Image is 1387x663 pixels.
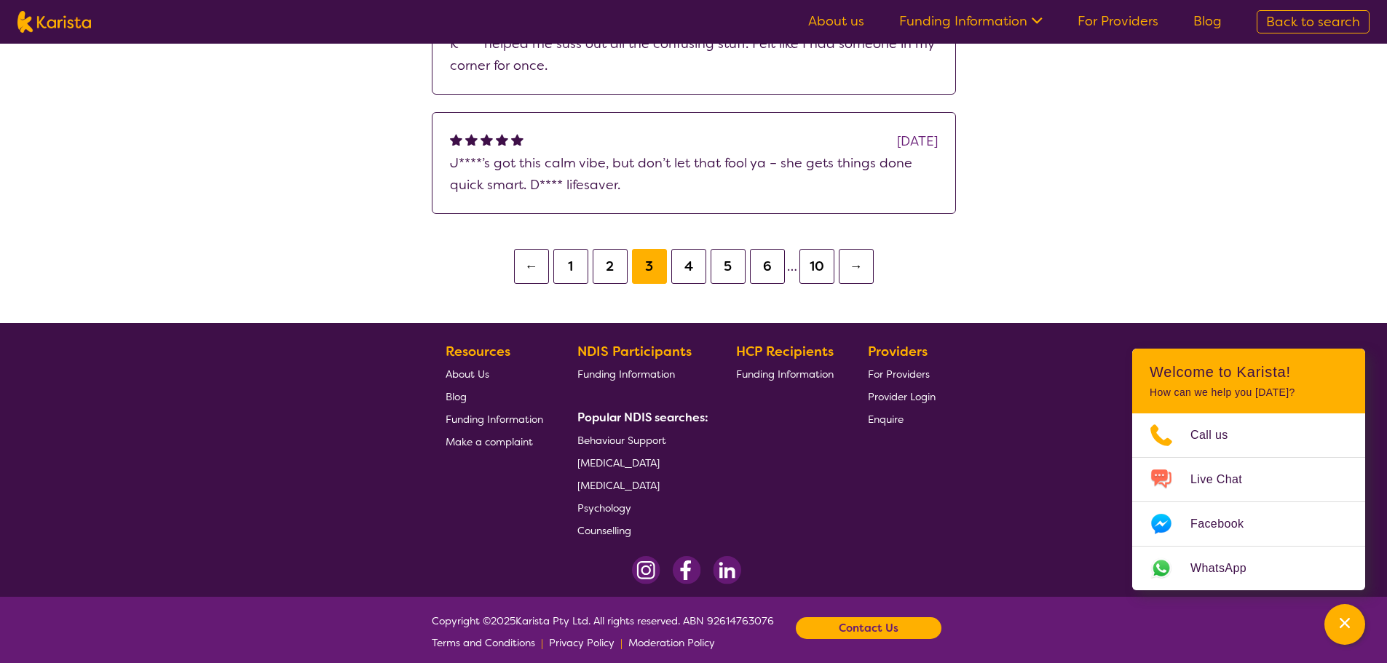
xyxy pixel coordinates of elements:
span: [MEDICAL_DATA] [577,479,660,492]
img: fullstar [465,133,478,146]
div: [DATE] [897,130,938,152]
a: Privacy Policy [549,632,615,654]
a: Funding Information [446,408,543,430]
button: 5 [711,249,746,284]
ul: Choose channel [1132,413,1365,590]
a: Funding Information [577,362,703,385]
img: fullstar [511,133,523,146]
span: Behaviour Support [577,434,666,447]
span: Funding Information [446,413,543,426]
a: For Providers [868,362,936,385]
a: For Providers [1078,12,1158,30]
p: J****’s got this calm vibe, but don’t let that fool ya – she gets things done quick smart. D**** ... [450,152,938,196]
b: Resources [446,343,510,360]
span: Back to search [1266,13,1360,31]
a: About Us [446,362,543,385]
img: Instagram [632,556,660,584]
a: Blog [1193,12,1222,30]
p: How can we help you [DATE]? [1150,386,1348,399]
button: Channel Menu [1324,604,1365,645]
span: Funding Information [736,368,834,381]
span: Call us [1190,424,1246,446]
a: Terms and Conditions [432,632,535,654]
img: fullstar [481,133,493,146]
a: Enquire [868,408,936,430]
p: | [541,632,543,654]
a: Web link opens in a new tab. [1132,547,1365,590]
a: About us [808,12,864,30]
span: Psychology [577,501,631,515]
button: ← [514,249,549,284]
a: Funding Information [899,12,1043,30]
button: 10 [799,249,834,284]
b: Providers [868,343,928,360]
img: fullstar [496,133,508,146]
a: Make a complaint [446,430,543,453]
span: Moderation Policy [628,636,715,649]
span: Facebook [1190,513,1261,535]
span: Make a complaint [446,435,533,448]
span: Provider Login [868,390,936,403]
span: Copyright © 2025 Karista Pty Ltd. All rights reserved. ABN 92614763076 [432,610,774,654]
img: Facebook [672,556,701,584]
a: [MEDICAL_DATA] [577,474,703,496]
a: Moderation Policy [628,632,715,654]
button: 4 [671,249,706,284]
b: Contact Us [839,617,898,639]
p: K**** helped me suss out all the confusing stuff. Felt like I had someone in my corner for once. [450,33,938,76]
a: Counselling [577,519,703,541]
img: LinkedIn [713,556,741,584]
a: [MEDICAL_DATA] [577,451,703,474]
button: 2 [593,249,628,284]
a: Blog [446,385,543,408]
a: Behaviour Support [577,429,703,451]
img: Karista logo [17,11,91,33]
button: 1 [553,249,588,284]
span: Terms and Conditions [432,636,535,649]
a: Funding Information [736,362,834,385]
span: About Us [446,368,489,381]
span: Enquire [868,413,904,426]
span: Blog [446,390,467,403]
b: Popular NDIS searches: [577,410,708,425]
b: NDIS Participants [577,343,692,360]
span: … [787,258,797,275]
span: WhatsApp [1190,557,1264,579]
button: 6 [750,249,785,284]
img: fullstar [450,133,462,146]
a: Psychology [577,496,703,519]
a: Provider Login [868,385,936,408]
span: Live Chat [1190,469,1260,491]
h2: Welcome to Karista! [1150,363,1348,381]
span: For Providers [868,368,930,381]
button: 3 [632,249,667,284]
a: Back to search [1257,10,1370,33]
span: Privacy Policy [549,636,615,649]
span: [MEDICAL_DATA] [577,456,660,469]
b: HCP Recipients [736,343,834,360]
button: → [839,249,874,284]
span: Counselling [577,524,631,537]
span: Funding Information [577,368,675,381]
p: | [620,632,623,654]
div: Channel Menu [1132,349,1365,590]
